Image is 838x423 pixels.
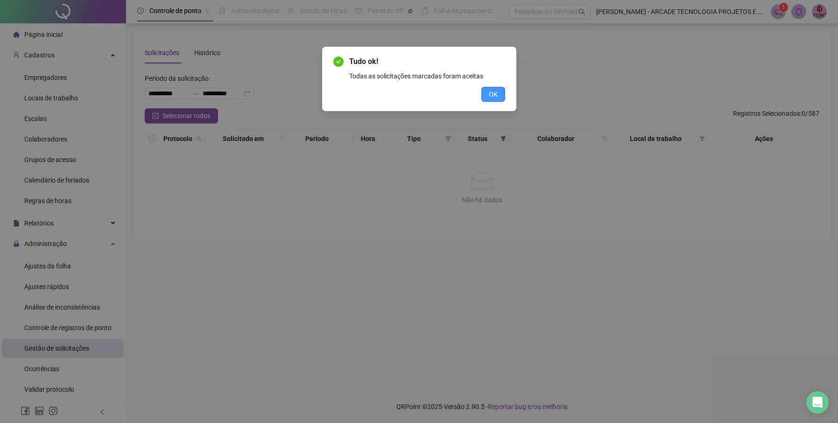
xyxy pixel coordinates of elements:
[481,87,505,102] button: OK
[806,391,829,414] div: Open Intercom Messenger
[349,71,505,81] div: Todas as solicitações marcadas foram aceitas
[333,56,344,67] span: check-circle
[489,89,498,99] span: OK
[349,56,505,67] span: Tudo ok!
